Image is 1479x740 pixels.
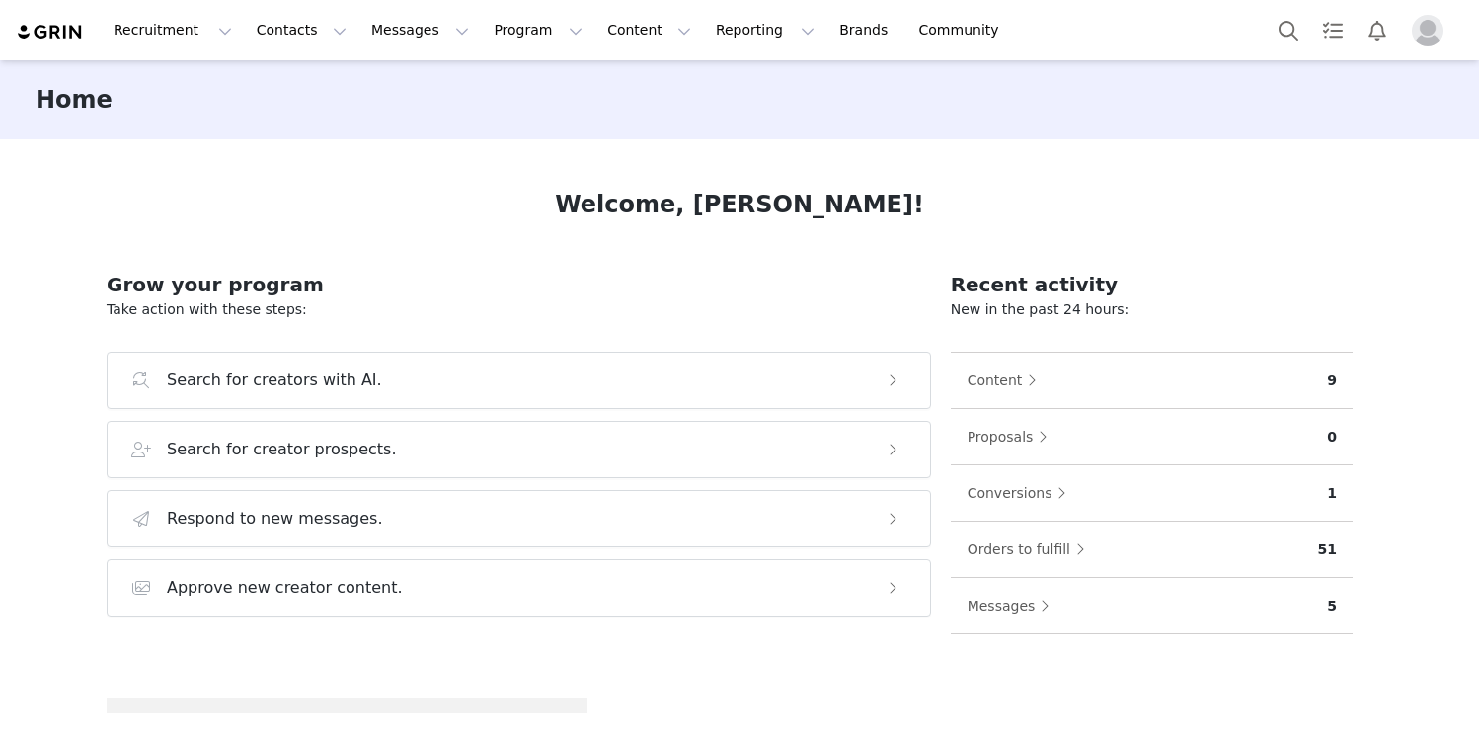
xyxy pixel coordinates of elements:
[102,8,244,52] button: Recruitment
[1311,8,1355,52] a: Tasks
[967,365,1048,396] button: Content
[167,438,397,461] h3: Search for creator prospects.
[1318,539,1337,560] p: 51
[907,8,1020,52] a: Community
[1356,8,1399,52] button: Notifications
[1267,8,1310,52] button: Search
[1412,15,1443,46] img: placeholder-profile.jpg
[1327,596,1337,617] p: 5
[167,576,403,600] h3: Approve new creator content.
[107,559,931,617] button: Approve new creator content.
[555,187,924,222] h1: Welcome, [PERSON_NAME]!
[167,369,382,392] h3: Search for creators with AI.
[951,270,1353,299] h2: Recent activity
[1327,427,1337,448] p: 0
[107,490,931,547] button: Respond to new messages.
[704,8,826,52] button: Reporting
[967,534,1095,565] button: Orders to fulfill
[167,507,383,531] h3: Respond to new messages.
[967,477,1077,509] button: Conversions
[482,8,594,52] button: Program
[16,23,85,41] img: grin logo
[107,270,931,299] h2: Grow your program
[245,8,358,52] button: Contacts
[107,299,931,320] p: Take action with these steps:
[1400,15,1463,46] button: Profile
[1327,370,1337,391] p: 9
[967,421,1058,452] button: Proposals
[1327,483,1337,504] p: 1
[359,8,481,52] button: Messages
[595,8,703,52] button: Content
[951,299,1353,320] p: New in the past 24 hours:
[36,82,113,118] h3: Home
[107,421,931,478] button: Search for creator prospects.
[107,352,931,409] button: Search for creators with AI.
[827,8,905,52] a: Brands
[967,590,1060,621] button: Messages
